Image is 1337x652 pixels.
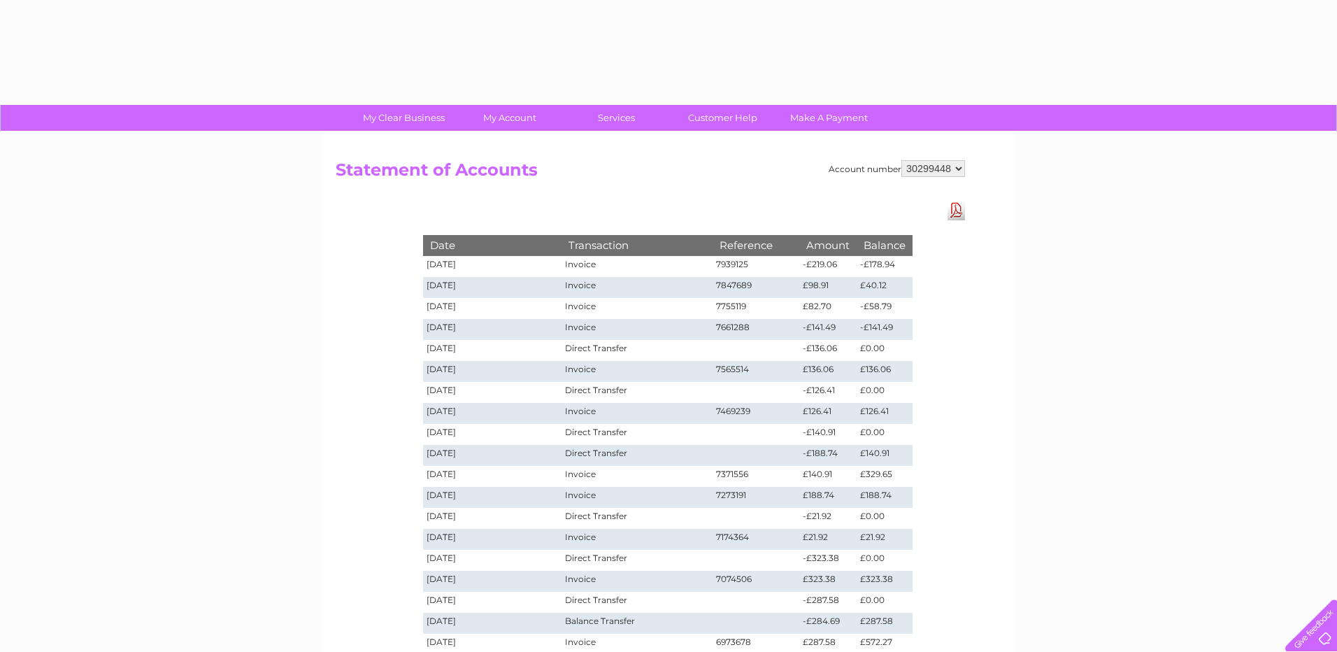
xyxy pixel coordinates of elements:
td: Invoice [562,361,713,382]
td: Invoice [562,277,713,298]
td: £0.00 [857,340,913,361]
a: My Clear Business [346,105,462,131]
td: Direct Transfer [562,550,713,571]
td: [DATE] [423,529,562,550]
td: -£58.79 [857,298,913,319]
td: [DATE] [423,298,562,319]
td: £188.74 [857,487,913,508]
td: -£178.94 [857,256,913,277]
td: £140.91 [857,445,913,466]
th: Transaction [562,235,713,255]
td: £0.00 [857,382,913,403]
td: -£219.06 [799,256,857,277]
td: Direct Transfer [562,508,713,529]
td: 7939125 [713,256,799,277]
td: -£136.06 [799,340,857,361]
td: [DATE] [423,487,562,508]
td: £0.00 [857,508,913,529]
td: Invoice [562,466,713,487]
td: [DATE] [423,613,562,634]
td: [DATE] [423,256,562,277]
td: 7174364 [713,529,799,550]
td: -£188.74 [799,445,857,466]
td: £82.70 [799,298,857,319]
td: £0.00 [857,592,913,613]
td: Direct Transfer [562,424,713,445]
td: Invoice [562,529,713,550]
td: Balance Transfer [562,613,713,634]
a: Make A Payment [771,105,887,131]
td: [DATE] [423,592,562,613]
td: [DATE] [423,382,562,403]
div: Account number [829,160,965,177]
td: £136.06 [857,361,913,382]
td: £329.65 [857,466,913,487]
td: 7755119 [713,298,799,319]
td: £126.41 [799,403,857,424]
td: £287.58 [857,613,913,634]
td: £140.91 [799,466,857,487]
td: [DATE] [423,361,562,382]
td: £126.41 [857,403,913,424]
td: 7371556 [713,466,799,487]
td: [DATE] [423,319,562,340]
h2: Statement of Accounts [336,160,965,187]
td: [DATE] [423,571,562,592]
td: £136.06 [799,361,857,382]
th: Date [423,235,562,255]
td: [DATE] [423,508,562,529]
td: Invoice [562,487,713,508]
td: 7469239 [713,403,799,424]
td: 7074506 [713,571,799,592]
td: Direct Transfer [562,382,713,403]
td: 7273191 [713,487,799,508]
td: 7847689 [713,277,799,298]
td: -£126.41 [799,382,857,403]
a: My Account [452,105,568,131]
td: [DATE] [423,277,562,298]
a: Customer Help [665,105,780,131]
th: Balance [857,235,913,255]
td: £98.91 [799,277,857,298]
td: Direct Transfer [562,445,713,466]
td: £0.00 [857,424,913,445]
td: 7565514 [713,361,799,382]
td: [DATE] [423,466,562,487]
td: £21.92 [799,529,857,550]
td: -£140.91 [799,424,857,445]
td: [DATE] [423,424,562,445]
a: Download Pdf [948,200,965,220]
td: 7661288 [713,319,799,340]
td: [DATE] [423,550,562,571]
td: £21.92 [857,529,913,550]
td: Invoice [562,319,713,340]
td: £323.38 [857,571,913,592]
td: Direct Transfer [562,592,713,613]
td: -£141.49 [799,319,857,340]
td: -£323.38 [799,550,857,571]
td: [DATE] [423,445,562,466]
th: Reference [713,235,799,255]
td: £40.12 [857,277,913,298]
a: Services [559,105,674,131]
td: [DATE] [423,403,562,424]
td: Direct Transfer [562,340,713,361]
td: Invoice [562,298,713,319]
td: Invoice [562,403,713,424]
td: Invoice [562,571,713,592]
td: £188.74 [799,487,857,508]
th: Amount [799,235,857,255]
td: -£21.92 [799,508,857,529]
td: Invoice [562,256,713,277]
td: £0.00 [857,550,913,571]
td: -£284.69 [799,613,857,634]
td: -£287.58 [799,592,857,613]
td: [DATE] [423,340,562,361]
td: £323.38 [799,571,857,592]
td: -£141.49 [857,319,913,340]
